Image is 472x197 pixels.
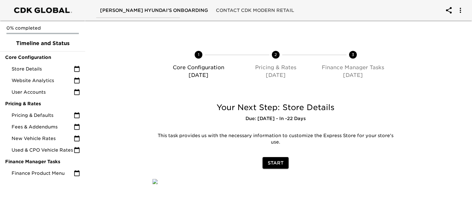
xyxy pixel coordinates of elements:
[240,71,312,79] p: [DATE]
[12,89,74,95] span: User Accounts
[6,25,79,31] p: 0% completed
[5,54,80,61] span: Core Configuration
[263,157,289,169] button: Start
[274,52,277,57] text: 2
[12,112,74,118] span: Pricing & Defaults
[5,40,80,47] span: Timeline and Status
[453,3,468,18] button: account of current user
[12,124,74,130] span: Fees & Addendums
[163,64,235,71] p: Core Configuration
[157,133,394,145] p: This task provides us with the necessary information to customize the Express Store for your stor...
[268,159,283,167] span: Start
[153,179,158,184] img: qkibX1zbU72zw90W6Gan%2FTemplates%2FRjS7uaFIXtg43HUzxvoG%2F3e51d9d6-1114-4229-a5bf-f5ca567b6beb.jpg
[198,52,199,57] text: 1
[12,170,74,176] span: Finance Product Menu
[441,3,457,18] button: account of current user
[153,102,399,113] h5: Your Next Step: Store Details
[317,71,389,79] p: [DATE]
[5,100,80,107] span: Pricing & Rates
[12,147,74,153] span: Used & CPO Vehicle Rates
[240,64,312,71] p: Pricing & Rates
[12,66,74,72] span: Store Details
[5,158,80,165] span: Finance Manager Tasks
[163,71,235,79] p: [DATE]
[100,6,208,14] span: [PERSON_NAME] Hyundai's Onboarding
[216,6,294,14] span: Contact CDK Modern Retail
[317,64,389,71] p: Finance Manager Tasks
[12,77,74,84] span: Website Analytics
[352,52,354,57] text: 3
[153,115,399,122] h6: Due: [DATE] - In -22 Days
[12,135,74,142] span: New Vehicle Rates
